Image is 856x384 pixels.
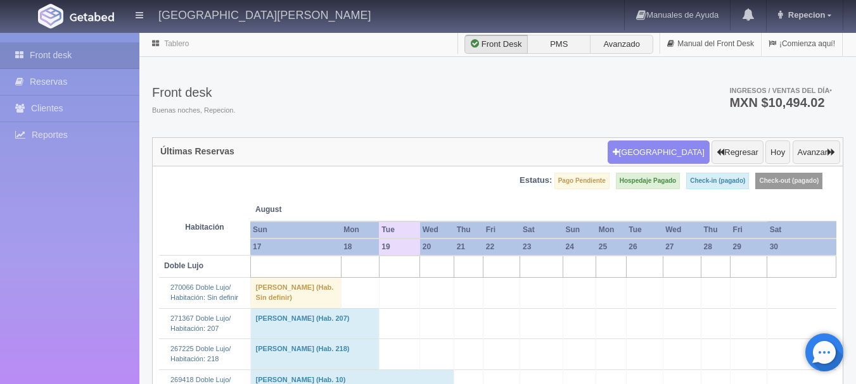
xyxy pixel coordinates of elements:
[170,345,231,362] a: 267225 Doble Lujo/Habitación: 218
[686,173,749,189] label: Check-in (pagado)
[520,175,552,187] label: Estatus:
[767,238,836,256] th: 30
[250,278,341,308] td: [PERSON_NAME] (Hab. Sin definir)
[158,6,371,22] h4: [GEOGRAPHIC_DATA][PERSON_NAME]
[152,85,235,99] h3: Front desk
[483,221,520,238] th: Fri
[170,283,238,301] a: 270066 Doble Lujo/Habitación: Sin definir
[663,238,701,256] th: 27
[185,223,224,232] strong: Habitación
[250,238,341,256] th: 17
[590,35,653,54] label: Avanzado
[341,238,379,256] th: 18
[379,221,419,238] th: Tue
[729,87,832,94] span: Ingresos / Ventas del día
[712,140,763,164] button: Regresar
[170,314,231,332] a: 271367 Doble Lujo/Habitación: 207
[793,140,840,164] button: Avanzar
[729,96,832,109] h3: MXN $10,494.02
[520,221,563,238] th: Sat
[785,10,826,20] span: Repecion
[660,32,761,56] a: Manual del Front Desk
[616,173,680,189] label: Hospedaje Pagado
[755,173,822,189] label: Check-out (pagado)
[250,308,379,338] td: [PERSON_NAME] (Hab. 207)
[152,106,235,116] span: Buenas noches, Repecion.
[464,35,528,54] label: Front Desk
[701,238,730,256] th: 28
[767,221,836,238] th: Sat
[379,238,419,256] th: 19
[663,221,701,238] th: Wed
[563,221,596,238] th: Sun
[596,221,626,238] th: Mon
[520,238,563,256] th: 23
[483,238,520,256] th: 22
[420,221,454,238] th: Wed
[38,4,63,28] img: Getabed
[454,221,483,238] th: Thu
[255,204,374,215] span: August
[70,12,114,22] img: Getabed
[160,147,234,156] h4: Últimas Reservas
[554,173,610,189] label: Pago Pendiente
[164,261,203,270] b: Doble Lujo
[250,221,341,238] th: Sun
[626,221,663,238] th: Tue
[626,238,663,256] th: 26
[341,221,379,238] th: Mon
[765,140,790,164] button: Hoy
[454,238,483,256] th: 21
[701,221,730,238] th: Thu
[164,39,189,48] a: Tablero
[762,32,842,56] a: ¡Comienza aquí!
[420,238,454,256] th: 20
[596,238,626,256] th: 25
[731,238,767,256] th: 29
[731,221,767,238] th: Fri
[608,140,710,164] button: [GEOGRAPHIC_DATA]
[527,35,591,54] label: PMS
[563,238,596,256] th: 24
[250,339,379,369] td: [PERSON_NAME] (Hab. 218)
